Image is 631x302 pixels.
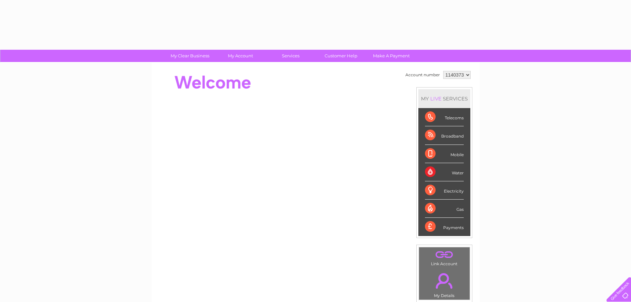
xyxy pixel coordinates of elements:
[429,95,443,102] div: LIVE
[163,50,217,62] a: My Clear Business
[425,126,464,145] div: Broadband
[425,200,464,218] div: Gas
[425,145,464,163] div: Mobile
[418,89,470,108] div: MY SERVICES
[425,218,464,236] div: Payments
[425,108,464,126] div: Telecoms
[213,50,268,62] a: My Account
[419,268,470,300] td: My Details
[425,163,464,181] div: Water
[421,269,468,292] a: .
[419,247,470,268] td: Link Account
[404,69,442,81] td: Account number
[421,249,468,261] a: .
[314,50,368,62] a: Customer Help
[425,181,464,200] div: Electricity
[263,50,318,62] a: Services
[364,50,419,62] a: Make A Payment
